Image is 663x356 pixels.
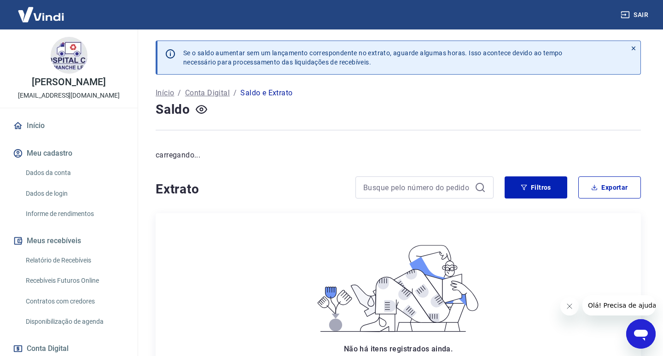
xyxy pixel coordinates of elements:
[240,88,292,99] p: Saldo e Extrato
[185,88,230,99] a: Conta Digital
[6,6,77,14] span: Olá! Precisa de ajuda?
[183,48,563,67] p: Se o saldo aumentar sem um lançamento correspondente no extrato, aguarde algumas horas. Isso acon...
[363,181,471,194] input: Busque pelo número do pedido
[156,88,174,99] a: Início
[51,37,87,74] img: 53c87324-3fa0-4b08-a256-8f851ba1467f.jpeg
[18,91,120,100] p: [EMAIL_ADDRESS][DOMAIN_NAME]
[22,204,127,223] a: Informe de rendimentos
[344,344,453,353] span: Não há itens registrados ainda.
[22,271,127,290] a: Recebíveis Futuros Online
[578,176,641,198] button: Exportar
[11,231,127,251] button: Meus recebíveis
[156,100,190,119] h4: Saldo
[11,0,71,29] img: Vindi
[11,116,127,136] a: Início
[11,143,127,163] button: Meu cadastro
[156,180,344,198] h4: Extrato
[626,319,656,349] iframe: Botão para abrir a janela de mensagens
[22,251,127,270] a: Relatório de Recebíveis
[22,163,127,182] a: Dados da conta
[156,150,641,161] p: carregando...
[22,292,127,311] a: Contratos com credores
[178,88,181,99] p: /
[582,295,656,315] iframe: Mensagem da empresa
[22,312,127,331] a: Disponibilização de agenda
[22,184,127,203] a: Dados de login
[505,176,567,198] button: Filtros
[32,77,105,87] p: [PERSON_NAME]
[233,88,237,99] p: /
[619,6,652,23] button: Sair
[560,297,579,315] iframe: Fechar mensagem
